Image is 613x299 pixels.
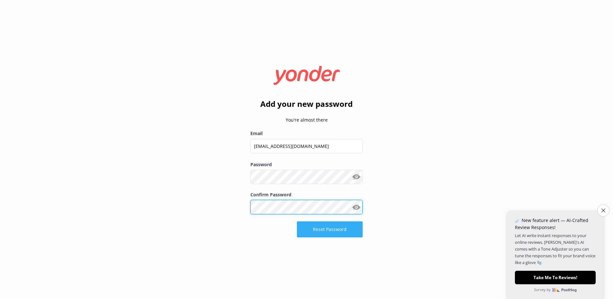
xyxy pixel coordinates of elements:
[250,130,363,137] label: Email
[350,201,363,214] button: Show password
[250,98,363,110] h2: Add your new password
[350,171,363,184] button: Show password
[250,191,363,198] label: Confirm Password
[250,139,363,153] input: user@emailaddress.com
[250,161,363,168] label: Password
[250,116,363,124] p: You're almost there
[297,221,363,237] button: Reset Password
